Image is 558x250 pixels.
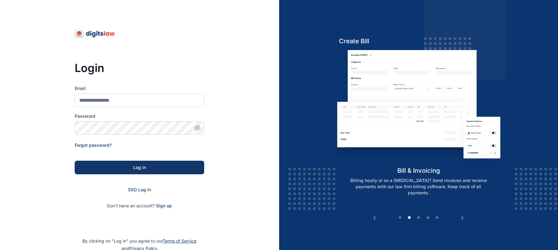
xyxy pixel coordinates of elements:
h5: Create Bill [333,37,504,45]
label: Password [75,113,204,119]
button: Previous [371,215,378,221]
a: Forgot password? [75,142,112,148]
span: Sign up [156,203,172,209]
a: SSO Log in [128,187,151,192]
img: digitslaw-logo [75,28,115,38]
a: Terms of Service [163,238,196,244]
button: 1 [397,215,403,221]
button: Next [459,215,465,221]
p: Don't have an account? [75,203,204,209]
h5: bill & invoicing [333,166,504,175]
button: 2 [406,215,412,221]
div: Log in [85,164,194,171]
a: Sign up [156,203,172,208]
img: bill-and-invoicin [333,50,504,166]
button: Log in [75,161,204,174]
p: Billing hourly or on a [MEDICAL_DATA]? Send invoices and receive payments with our law firm billi... [340,177,498,196]
button: 4 [425,215,431,221]
label: Email [75,85,204,91]
h3: Login [75,62,204,74]
button: 5 [434,215,440,221]
button: 3 [415,215,422,221]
